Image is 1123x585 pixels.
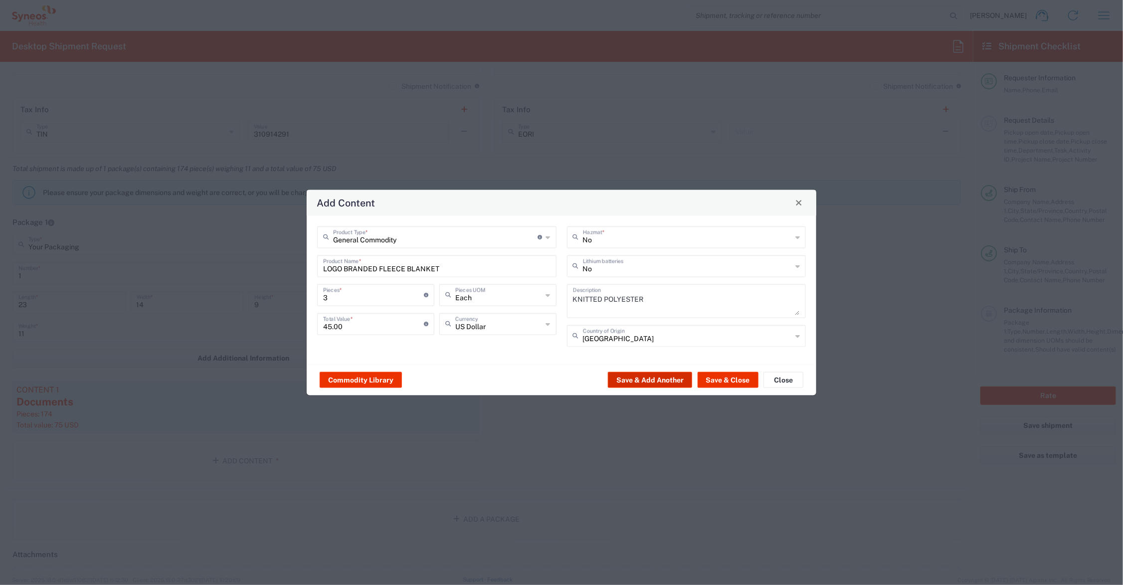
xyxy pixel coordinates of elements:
[608,372,692,388] button: Save & Add Another
[792,195,806,209] button: Close
[320,372,402,388] button: Commodity Library
[698,372,758,388] button: Save & Close
[763,372,803,388] button: Close
[317,195,375,210] h4: Add Content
